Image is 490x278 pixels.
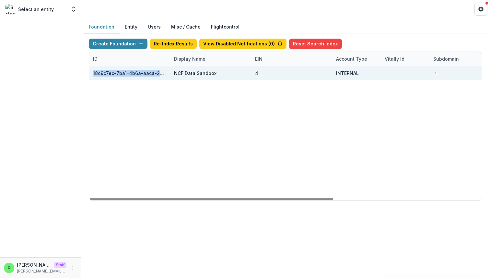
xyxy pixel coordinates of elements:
[474,3,487,16] button: Get Help
[89,52,170,66] div: ID
[89,55,101,62] div: ID
[143,21,166,33] button: Users
[251,52,332,66] div: EIN
[93,70,166,77] div: 18c9c7ec-7ba1-4b6a-aaca-25bdfd8349a0
[69,3,78,16] button: Open entity switcher
[332,55,371,62] div: Account Type
[381,52,429,66] div: Vitally Id
[166,21,206,33] button: Misc / Cache
[69,264,77,272] button: More
[120,21,143,33] button: Entity
[170,55,209,62] div: Display Name
[381,55,408,62] div: Vitally Id
[211,23,239,30] a: Flightcontrol
[170,52,251,66] div: Display Name
[255,70,258,77] div: 4
[5,4,16,14] img: Select an entity
[199,39,286,49] button: View Disabled Notifications (0)
[251,55,266,62] div: EIN
[289,39,342,49] button: Reset Search Index
[17,268,66,274] p: [PERSON_NAME][EMAIL_ADDRESS][DOMAIN_NAME]
[54,262,66,268] p: Staff
[17,261,51,268] p: [PERSON_NAME]
[89,39,147,49] button: Create Foundation
[332,52,381,66] div: Account Type
[150,39,197,49] button: Re-Index Results
[429,52,478,66] div: Subdomain
[18,6,54,13] p: Select an entity
[336,70,359,77] div: INTERNAL
[429,55,463,62] div: Subdomain
[174,70,216,77] div: NCF Data Sandbox
[8,266,11,270] div: Divyansh
[84,21,120,33] button: Foundation
[433,70,437,77] code: 4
